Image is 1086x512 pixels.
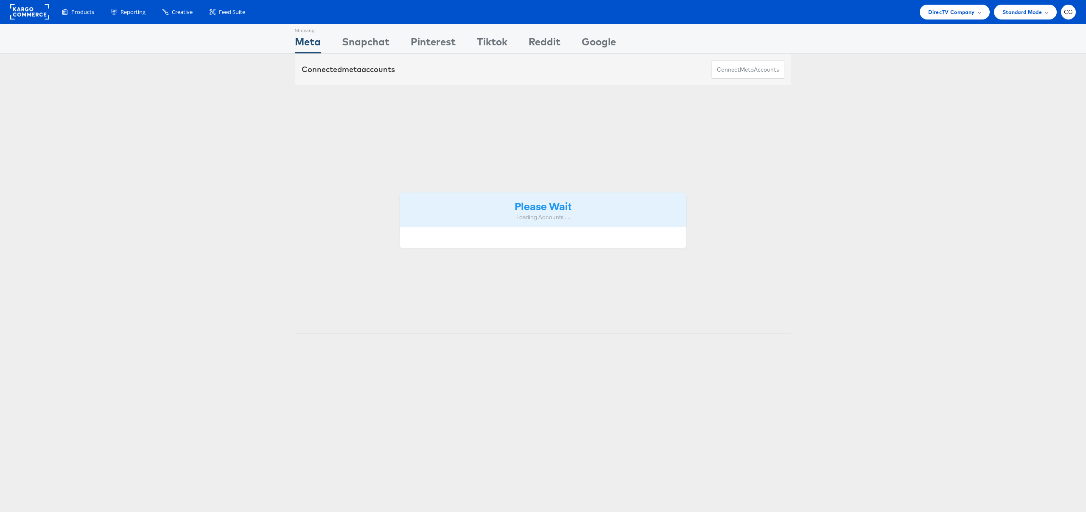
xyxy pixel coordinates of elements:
span: Reporting [120,8,146,16]
div: Pinterest [411,34,456,53]
span: Standard Mode [1002,8,1042,17]
div: Meta [295,34,321,53]
span: meta [740,66,754,74]
div: Connected accounts [302,64,395,75]
span: meta [342,64,361,74]
div: Snapchat [342,34,389,53]
div: Loading Accounts .... [406,213,680,221]
strong: Please Wait [515,199,571,213]
div: Google [582,34,616,53]
div: Showing [295,24,321,34]
button: ConnectmetaAccounts [711,60,784,79]
div: Reddit [529,34,560,53]
span: CG [1064,9,1073,15]
span: Products [71,8,94,16]
div: Tiktok [477,34,507,53]
span: Creative [172,8,193,16]
span: DirecTV Company [928,8,974,17]
span: Feed Suite [219,8,245,16]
